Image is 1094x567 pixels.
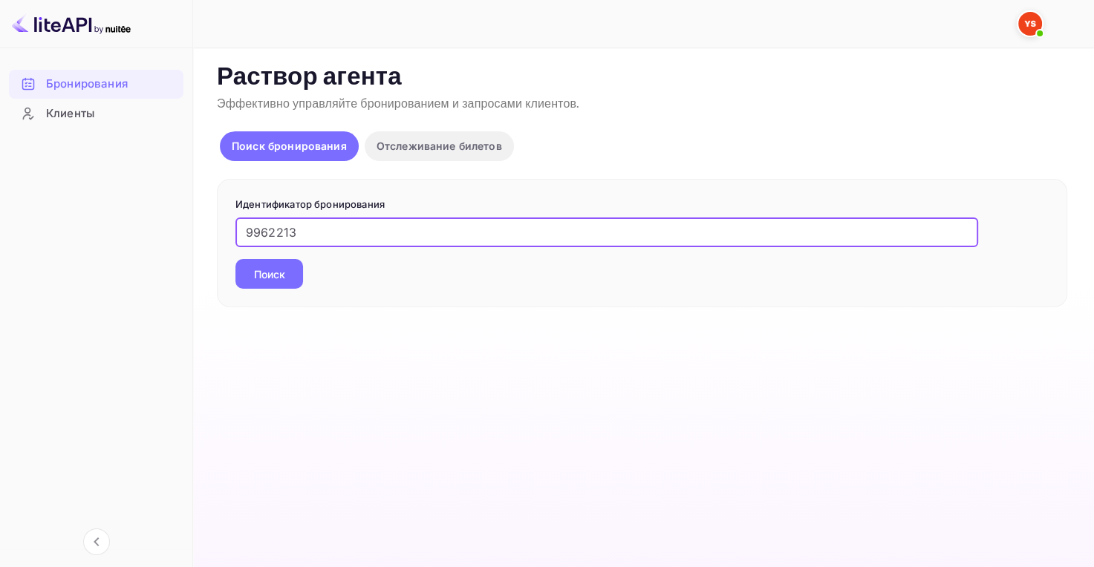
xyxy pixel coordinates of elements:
[46,76,128,93] ya-tr-span: Бронирования
[254,266,285,282] ya-tr-span: Поиск
[217,96,579,112] ya-tr-span: Эффективно управляйте бронированием и запросами клиентов.
[83,528,110,555] button: Свернуть навигацию
[235,198,385,210] ya-tr-span: Идентификатор бронирования
[235,217,978,247] input: Введите идентификатор бронирования (например, 63782194)
[1018,12,1042,36] img: Служба Поддержки Яндекса
[9,70,183,99] div: Бронирования
[217,62,402,94] ya-tr-span: Раствор агента
[46,105,94,122] ya-tr-span: Клиенты
[235,259,303,289] button: Поиск
[232,140,347,152] ya-tr-span: Поиск бронирования
[9,99,183,128] div: Клиенты
[377,140,502,152] ya-tr-span: Отслеживание билетов
[9,70,183,97] a: Бронирования
[9,99,183,127] a: Клиенты
[12,12,131,36] img: Логотип LiteAPI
